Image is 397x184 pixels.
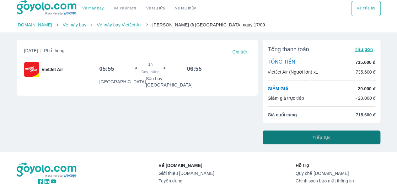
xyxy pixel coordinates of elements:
[268,69,318,75] p: VietJet Air (Người lớn) x1
[170,1,201,16] button: Vé tàu thủy
[263,131,381,144] button: Tiếp tục
[141,1,170,16] a: Vé tàu lửa
[232,49,247,54] span: Chi tiết
[355,95,376,101] p: - 20.000 đ
[97,22,142,27] a: Vé máy bay VietJet Air
[158,162,214,169] p: Về [DOMAIN_NAME]
[17,22,52,27] a: [DOMAIN_NAME]
[356,112,375,118] span: 715.600 đ
[63,22,86,27] a: Vé máy bay
[158,178,214,183] a: Tuyển dụng
[355,47,373,52] span: Thu gọn
[268,95,304,101] p: Giảm giá trực tiếp
[268,112,297,118] span: Giá cuối cùng
[158,171,214,176] a: Giới thiệu [DOMAIN_NAME]
[268,46,309,53] span: Tổng thanh toán
[313,134,331,141] span: Tiếp tục
[355,59,375,65] p: 735.600 đ
[99,65,114,73] h6: 05:55
[44,48,64,53] span: Phổ thông
[355,86,375,92] p: - 20.000 đ
[187,65,202,73] h6: 06:55
[268,59,295,66] p: TỔNG TIỀN
[114,6,136,11] a: Vé xe khách
[17,22,381,28] nav: breadcrumb
[40,48,42,53] span: |
[351,1,380,16] div: choose transportation mode
[296,171,381,176] a: Quy chế [DOMAIN_NAME]
[77,1,201,16] div: choose transportation mode
[230,47,250,56] button: Chi tiết
[99,79,146,85] p: [GEOGRAPHIC_DATA]
[17,162,78,178] img: logo
[146,75,202,88] p: Sân bay [GEOGRAPHIC_DATA]
[296,162,381,169] p: Hỗ trợ
[142,70,160,75] span: Bay thẳng
[352,45,376,54] button: Thu gọn
[148,62,153,67] span: 1h
[356,69,376,75] p: 735.600 đ
[152,22,265,27] span: [PERSON_NAME] đi [GEOGRAPHIC_DATA] ngày 17/09
[82,6,104,11] a: Vé máy bay
[24,47,65,56] span: [DATE]
[42,66,63,73] span: VietJet Air
[351,1,380,16] button: Vé của tôi
[296,178,381,183] a: Chính sách bảo mật thông tin
[268,86,288,92] p: GIẢM GIÁ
